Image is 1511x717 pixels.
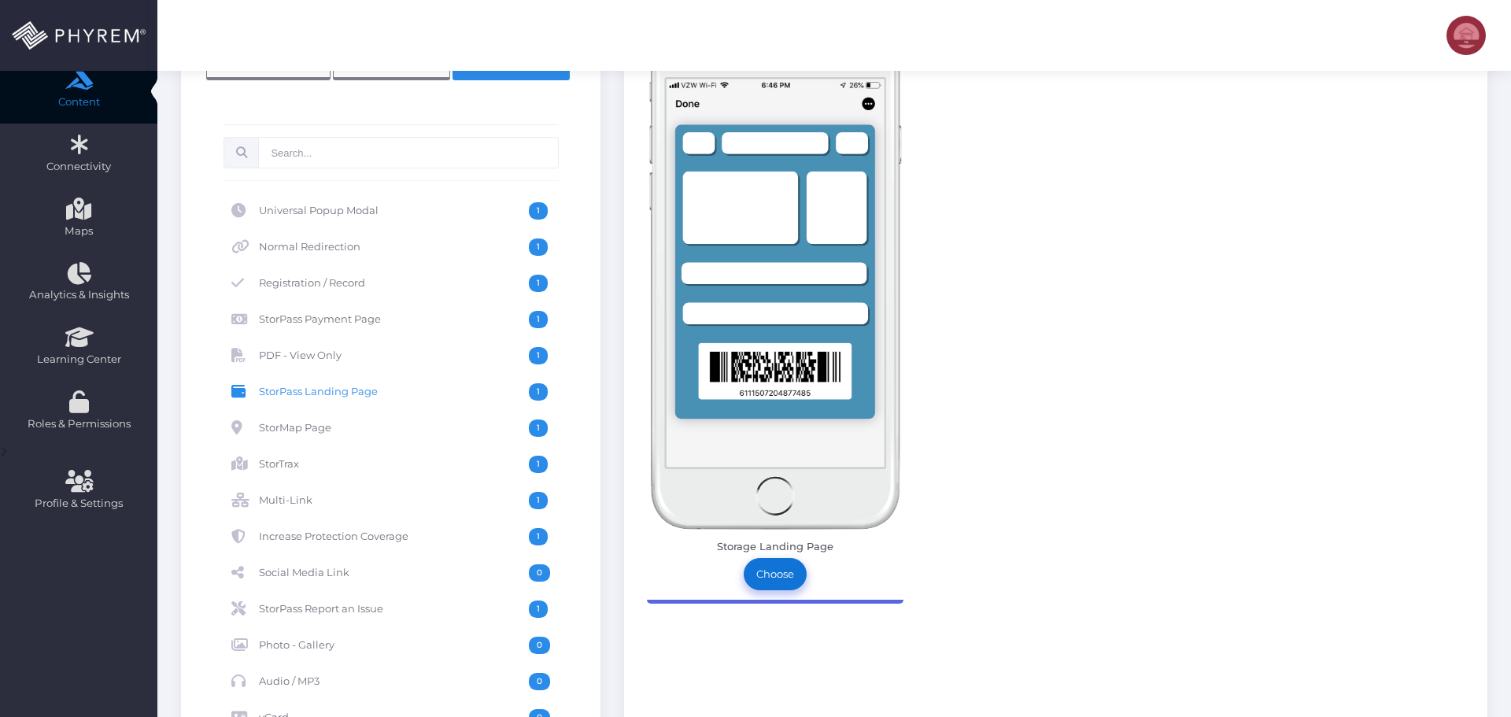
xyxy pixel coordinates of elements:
span: Multi-Link [259,492,529,509]
span: Normal Redirection [259,238,529,256]
span: 0 [529,673,551,690]
span: 1 [529,383,549,401]
a: StorPass Landing Page 1 [224,374,559,410]
a: Choose [744,558,807,589]
span: 1 [529,202,549,220]
span: 1 [529,492,549,509]
span: Registration / Record [259,275,529,292]
span: 0 [529,637,551,654]
span: StorPass Payment Page [259,311,529,328]
a: Photo - Gallery 0 [224,627,559,663]
a: Increase Protection Coverage 1 [224,519,559,555]
span: Content [10,94,147,110]
span: Audio / MP3 [259,673,529,690]
span: StorPass Landing Page [259,383,529,401]
a: StorTrax 1 [224,446,559,482]
span: Universal Popup Modal [259,202,529,220]
a: PDF - View Only 1 [224,338,559,374]
a: Registration / Record 1 [224,265,559,301]
span: 1 [529,311,549,328]
span: 1 [529,275,549,292]
span: 1 [529,238,549,256]
span: Increase Protection Coverage [259,528,529,545]
span: 1 [529,419,549,437]
h6: Storage Landing Page [670,541,881,553]
span: Profile & Settings [35,496,123,512]
a: Social Media Link 0 [224,555,559,591]
span: Maps [65,224,93,239]
a: Universal Popup Modal 1 [224,193,559,229]
span: StorPass Report an Issue [259,601,529,618]
a: StorPass Payment Page 1 [224,301,559,338]
span: 1 [529,347,549,364]
a: Normal Redirection 1 [224,229,559,265]
span: PDF - View Only [259,347,529,364]
span: StorTrax [259,456,529,473]
span: Photo - Gallery [259,637,529,654]
span: 1 [529,456,549,473]
span: StorMap Page [259,419,529,437]
a: StorMap Page 1 [224,410,559,446]
span: 1 [529,601,549,618]
span: 1 [529,528,549,545]
a: Multi-Link 1 [224,482,559,519]
span: Social Media Link [259,564,529,582]
span: Learning Center [10,352,147,368]
a: Audio / MP3 0 [224,663,559,700]
span: Analytics & Insights [10,287,147,303]
span: Roles & Permissions [10,416,147,432]
a: StorPass Report an Issue 1 [224,591,559,627]
span: 0 [529,564,551,582]
span: Connectivity [10,159,147,175]
input: Search... [258,137,558,168]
